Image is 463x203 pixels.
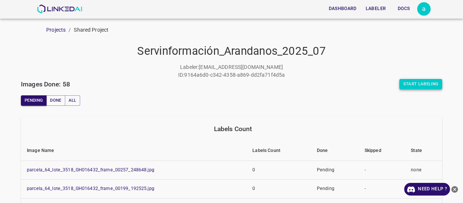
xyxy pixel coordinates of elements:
[359,180,405,199] td: -
[65,95,80,106] button: All
[21,95,47,106] button: Pending
[46,26,463,34] nav: breadcrumb
[37,4,82,13] img: LinkedAI
[74,26,108,34] p: Shared Project
[46,95,65,106] button: Done
[246,161,311,180] td: 0
[399,79,442,89] button: Start Labeling
[180,63,199,71] p: Labeler :
[246,180,311,199] td: 0
[450,183,459,196] button: close-help
[361,1,390,16] a: Labeler
[27,124,439,134] div: Labels Count
[324,1,361,16] a: Dashboard
[27,167,154,172] a: parcela_64_lote_3518_GH016432_frame_00257_248648.jpg
[392,3,416,15] button: Docs
[184,71,285,79] p: 9164a6d0-c342-4358-a869-dd2fa71f4d5a
[27,186,154,191] a: parcela_64_lote_3518_GH016432_frame_00199_192525.jpg
[405,161,442,180] td: none
[405,180,442,199] td: none
[404,183,450,196] a: Need Help ?
[359,161,405,180] td: -
[178,71,184,79] p: ID :
[311,141,359,161] th: Done
[21,141,246,161] th: Image Name
[311,180,359,199] td: Pending
[405,141,442,161] th: State
[69,26,71,34] li: /
[390,1,417,16] a: Docs
[325,3,359,15] button: Dashboard
[417,2,431,16] button: Open settings
[46,27,66,33] a: Projects
[199,63,283,71] p: [EMAIL_ADDRESS][DOMAIN_NAME]
[21,44,442,58] h4: Servinformación_Arandanos_2025_07
[363,3,389,15] button: Labeler
[359,141,405,161] th: Skipped
[246,141,311,161] th: Labels Count
[417,2,431,16] div: a
[21,79,70,89] h6: Images Done: 58
[311,161,359,180] td: Pending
